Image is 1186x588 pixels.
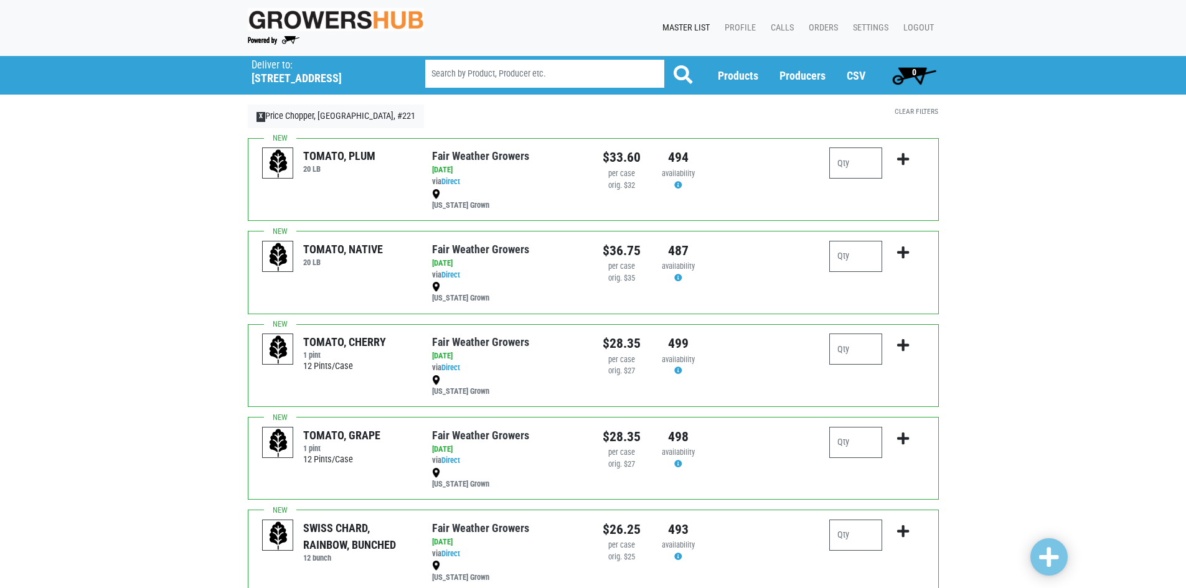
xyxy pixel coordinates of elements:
div: TOMATO, CHERRY [303,334,386,350]
div: orig. $27 [603,459,641,470]
span: availability [662,169,695,178]
div: $26.25 [603,520,641,539]
div: [DATE] [432,444,583,455]
span: 0 [912,67,916,77]
div: via [432,176,583,188]
a: Products [718,69,758,82]
div: 493 [659,520,697,539]
div: 494 [659,147,697,167]
img: placeholder-variety-43d6402dacf2d531de610a020419775a.svg [263,334,294,365]
a: Clear Filters [895,107,938,116]
img: map_marker-0e94453035b3232a4d21701695807de9.png [432,375,440,385]
span: availability [662,540,695,549]
span: Price Chopper, Windsor, #221 (675 Poquonock Ave, Windsor, CT 06095, USA) [252,56,403,85]
span: availability [662,447,695,457]
div: orig. $32 [603,180,641,192]
a: Direct [441,177,460,186]
div: per case [603,447,641,459]
span: availability [662,355,695,364]
img: map_marker-0e94453035b3232a4d21701695807de9.png [432,468,440,478]
a: Fair Weather Growers [432,149,529,162]
h6: 1 pint [303,350,386,360]
span: X [256,112,266,122]
div: SWISS CHARD, RAINBOW, BUNCHED [303,520,413,553]
span: 12 Pints/Case [303,454,353,465]
a: Producers [779,69,826,82]
a: CSV [847,69,865,82]
div: per case [603,354,641,366]
span: availability [662,261,695,271]
img: Powered by Big Wheelbarrow [248,36,299,45]
img: placeholder-variety-43d6402dacf2d531de610a020419775a.svg [263,148,294,179]
h6: 20 LB [303,164,375,174]
div: [US_STATE] Grown [432,374,583,398]
div: TOMATO, GRAPE [303,427,380,444]
div: $28.35 [603,334,641,353]
div: [DATE] [432,258,583,269]
a: Fair Weather Growers [432,243,529,256]
div: $28.35 [603,427,641,447]
a: Fair Weather Growers [432,429,529,442]
a: Profile [715,16,761,40]
div: 498 [659,427,697,447]
a: Direct [441,549,460,558]
div: [DATE] [432,536,583,548]
input: Qty [829,334,882,365]
div: [DATE] [432,164,583,176]
div: $33.60 [603,147,641,167]
div: per case [603,261,641,273]
a: Direct [441,363,460,372]
img: placeholder-variety-43d6402dacf2d531de610a020419775a.svg [263,427,294,459]
a: Fair Weather Growers [432,335,529,348]
div: TOMATO, NATIVE [303,241,383,258]
img: map_marker-0e94453035b3232a4d21701695807de9.png [432,189,440,199]
div: [US_STATE] Grown [432,188,583,212]
span: 12 Pints/Case [303,361,353,371]
input: Search by Product, Producer etc. [425,60,664,88]
div: per case [603,168,641,180]
input: Qty [829,520,882,551]
img: original-fc7597fdc6adbb9d0e2ae620e786d1a2.jpg [248,8,425,31]
a: XPrice Chopper, [GEOGRAPHIC_DATA], #221 [248,105,425,128]
img: placeholder-variety-43d6402dacf2d531de610a020419775a.svg [263,520,294,551]
div: per case [603,539,641,551]
h5: [STREET_ADDRESS] [252,72,393,85]
input: Qty [829,427,882,458]
a: Fair Weather Growers [432,521,529,534]
a: Orders [799,16,843,40]
input: Qty [829,241,882,272]
div: [US_STATE] Grown [432,560,583,584]
div: via [432,269,583,281]
div: via [432,455,583,467]
img: map_marker-0e94453035b3232a4d21701695807de9.png [432,282,440,292]
a: 0 [887,63,942,88]
div: via [432,548,583,560]
img: map_marker-0e94453035b3232a4d21701695807de9.png [432,561,440,571]
div: 499 [659,334,697,353]
div: [US_STATE] Grown [432,467,583,490]
div: [DATE] [432,350,583,362]
div: TOMATO, PLUM [303,147,375,164]
div: orig. $27 [603,365,641,377]
a: Settings [843,16,893,40]
div: orig. $35 [603,273,641,284]
img: placeholder-variety-43d6402dacf2d531de610a020419775a.svg [263,241,294,273]
h6: 1 pint [303,444,380,453]
div: 487 [659,241,697,261]
div: orig. $25 [603,551,641,563]
p: Deliver to: [252,59,393,72]
input: Qty [829,147,882,179]
a: Direct [441,455,460,465]
div: [US_STATE] Grown [432,281,583,305]
a: Master List [652,16,715,40]
a: Calls [761,16,799,40]
a: Logout [893,16,939,40]
div: via [432,362,583,374]
div: $36.75 [603,241,641,261]
h6: 12 bunch [303,553,413,562]
h6: 20 LB [303,258,383,267]
a: Direct [441,270,460,279]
